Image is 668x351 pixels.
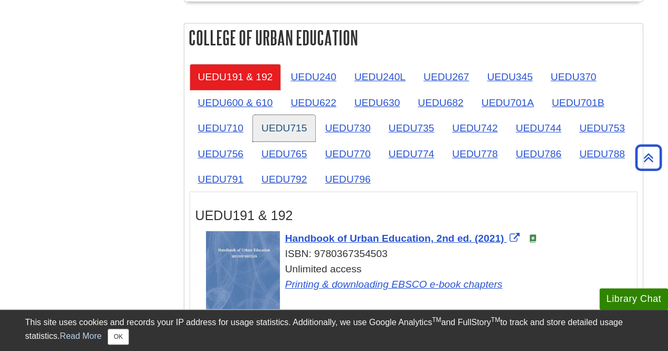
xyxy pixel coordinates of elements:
a: UEDU786 [507,141,569,167]
a: UEDU715 [253,115,315,141]
sup: TM [432,316,441,324]
a: UEDU792 [253,166,315,192]
div: ISBN: 9780367354503 [206,246,632,262]
sup: TM [491,316,500,324]
a: Back to Top [632,150,665,165]
button: Close [108,329,128,345]
a: UEDU701A [473,90,542,116]
h2: College of Urban Education [184,24,643,52]
img: Cover Art [206,231,280,339]
a: Link opens in new window [285,279,503,290]
a: UEDU744 [507,115,569,141]
a: UEDU630 [346,90,408,116]
a: UEDU778 [444,141,506,167]
img: e-Book [529,234,537,243]
a: UEDU622 [282,90,344,116]
a: Read More [60,331,101,340]
a: UEDU730 [316,115,379,141]
a: UEDU710 [190,115,252,141]
a: UEDU756 [190,141,252,167]
a: UEDU240L [346,64,414,90]
a: Link opens in new window [285,233,522,244]
a: UEDU735 [380,115,443,141]
span: Handbook of Urban Education, 2nd ed. (2021) [285,233,504,244]
a: UEDU682 [409,90,472,116]
a: UEDU191 & 192 [190,64,281,90]
a: UEDU796 [316,166,379,192]
a: UEDU600 & 610 [190,90,281,116]
a: UEDU753 [571,115,633,141]
a: UEDU267 [415,64,477,90]
a: UEDU788 [571,141,633,167]
div: Unlimited access [206,262,632,292]
div: This site uses cookies and records your IP address for usage statistics. Additionally, we use Goo... [25,316,643,345]
a: UEDU240 [282,64,344,90]
h3: UEDU191 & 192 [195,208,632,223]
a: UEDU791 [190,166,252,192]
button: Library Chat [599,288,668,310]
a: UEDU742 [444,115,506,141]
a: UEDU770 [316,141,379,167]
a: UEDU701B [543,90,613,116]
a: UEDU345 [478,64,541,90]
a: UEDU774 [380,141,443,167]
a: UEDU370 [542,64,605,90]
a: UEDU765 [253,141,315,167]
